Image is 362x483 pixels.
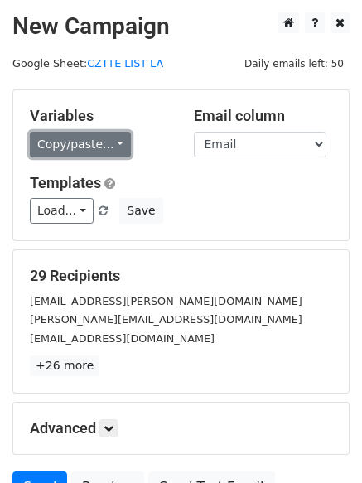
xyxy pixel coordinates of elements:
h5: Variables [30,107,169,125]
a: CZTTE LIST LA [87,57,163,70]
small: [EMAIL_ADDRESS][PERSON_NAME][DOMAIN_NAME] [30,295,302,307]
h2: New Campaign [12,12,350,41]
a: Copy/paste... [30,132,131,157]
span: Daily emails left: 50 [239,55,350,73]
a: Templates [30,174,101,191]
iframe: Chat Widget [279,403,362,483]
small: [EMAIL_ADDRESS][DOMAIN_NAME] [30,332,215,345]
h5: Advanced [30,419,332,437]
a: +26 more [30,355,99,376]
div: Widget de chat [279,403,362,483]
h5: Email column [194,107,333,125]
small: Google Sheet: [12,57,163,70]
button: Save [119,198,162,224]
a: Daily emails left: 50 [239,57,350,70]
a: Load... [30,198,94,224]
small: [PERSON_NAME][EMAIL_ADDRESS][DOMAIN_NAME] [30,313,302,326]
h5: 29 Recipients [30,267,332,285]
